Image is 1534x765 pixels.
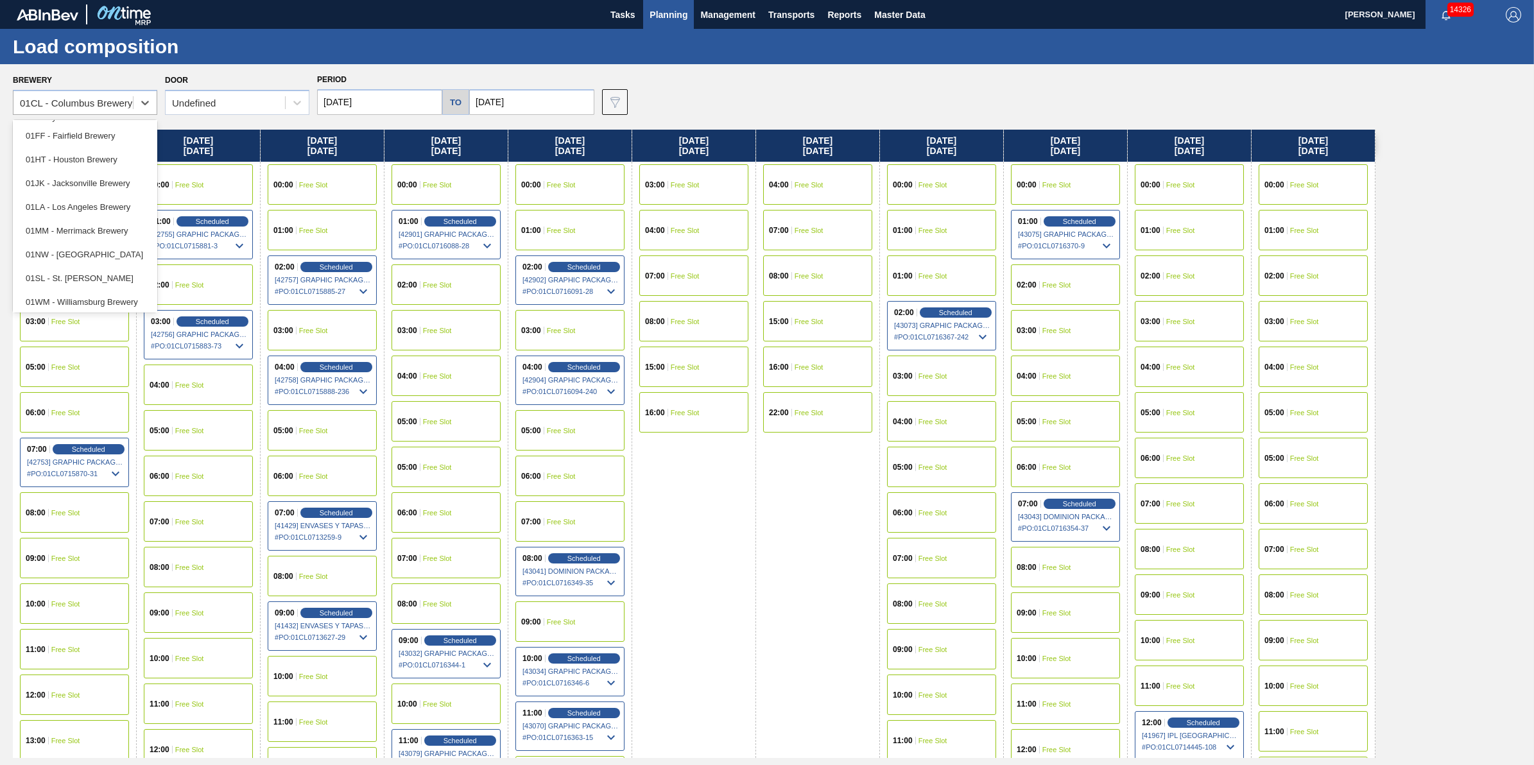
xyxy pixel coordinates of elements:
span: 02:00 [275,263,295,271]
span: 04:00 [150,381,169,389]
span: 04:00 [893,418,913,425]
span: Free Slot [795,409,823,417]
span: 08:00 [273,572,293,580]
span: 05:00 [521,427,541,434]
span: 03:00 [151,318,171,325]
img: icon-filter-gray [607,94,623,110]
div: [DATE] [DATE] [1004,130,1127,162]
span: Free Slot [175,427,204,434]
span: Free Slot [795,318,823,325]
span: Free Slot [1166,227,1195,234]
span: 04:00 [397,372,417,380]
div: [DATE] [DATE] [756,130,879,162]
span: 03:00 [1264,318,1284,325]
span: Scheduled [320,509,353,517]
span: Free Slot [1042,463,1071,471]
span: Free Slot [795,227,823,234]
span: Free Slot [423,327,452,334]
span: 01:00 [521,227,541,234]
span: 08:00 [1017,563,1037,571]
span: 07:00 [1018,500,1038,508]
span: Free Slot [1290,546,1319,553]
span: 00:00 [1141,181,1160,189]
span: 06:00 [273,472,293,480]
span: Scheduled [444,218,477,225]
span: Free Slot [175,381,204,389]
span: 09:00 [893,646,913,653]
span: # PO : 01CL0716354-37 [1018,520,1114,536]
span: Free Slot [1290,637,1319,644]
span: 08:00 [522,554,542,562]
div: 01FF - Fairfield Brewery [13,124,157,148]
span: 07:00 [521,518,541,526]
span: Free Slot [671,318,700,325]
div: 01SL - St. [PERSON_NAME] [13,266,157,290]
span: 02:00 [1141,272,1160,280]
span: Free Slot [547,618,576,626]
span: 11:00 [1017,700,1037,708]
span: 08:00 [893,600,913,608]
span: 07:00 [27,445,47,453]
span: Free Slot [423,509,452,517]
img: Logout [1506,7,1521,22]
span: 04:00 [645,227,665,234]
span: Free Slot [1290,591,1319,599]
span: 06:00 [26,409,46,417]
span: Free Slot [918,227,947,234]
span: 01:00 [273,227,293,234]
span: [43073] GRAPHIC PACKAGING INTERNATIONA - 0008221069 [894,322,990,329]
span: 01:00 [399,218,418,225]
span: Management [700,7,755,22]
span: Free Slot [175,472,204,480]
span: 07:00 [1264,546,1284,553]
span: Free Slot [299,227,328,234]
span: Free Slot [51,554,80,562]
span: Free Slot [1042,181,1071,189]
span: # PO : 01CL0715870-31 [27,466,123,481]
span: 09:00 [150,609,169,617]
span: Free Slot [175,563,204,571]
div: [DATE] [DATE] [632,130,755,162]
span: [42901] GRAPHIC PACKAGING INTERNATIONA - 0008221069 [399,230,495,238]
span: [42904] GRAPHIC PACKAGING INTERNATIONA - 0008221069 [522,376,619,384]
span: # PO : 01CL0713627-29 [275,630,371,645]
span: Free Slot [423,281,452,289]
span: [42756] GRAPHIC PACKAGING INTERNATIONA - 0008221069 [151,331,247,338]
span: Free Slot [175,655,204,662]
span: 05:00 [273,427,293,434]
span: Period [317,75,347,84]
span: Scheduled [72,445,105,453]
span: 00:00 [150,181,169,189]
span: 09:00 [26,554,46,562]
span: 10:00 [522,655,542,662]
span: 00:00 [273,181,293,189]
span: # PO : 01CL0716349-35 [522,575,619,590]
span: [42755] GRAPHIC PACKAGING INTERNATIONA - 0008221069 [151,230,247,238]
span: 10:00 [397,700,417,708]
span: Free Slot [671,409,700,417]
span: 14326 [1447,3,1474,17]
span: # PO : 01CL0715883-73 [151,338,247,354]
span: 09:00 [275,609,295,617]
span: Transports [768,7,814,22]
input: mm/dd/yyyy [469,89,594,115]
span: 16:00 [769,363,789,371]
span: Free Slot [1290,409,1319,417]
span: Planning [650,7,687,22]
span: 05:00 [397,418,417,425]
span: Scheduled [567,363,601,371]
span: [41432] ENVASES Y TAPAS MODELO S A DE - 0008257397 [275,622,371,630]
span: 09:00 [521,618,541,626]
div: 01LA - Los Angeles Brewery [13,195,157,219]
span: 10:00 [273,673,293,680]
span: # PO : 01CL0716088-28 [399,238,495,254]
span: Scheduled [196,318,229,325]
span: Free Slot [175,181,204,189]
span: 09:00 [1264,637,1284,644]
span: Free Slot [1166,181,1195,189]
button: Notifications [1426,6,1467,24]
span: 04:00 [522,363,542,371]
span: Free Slot [547,227,576,234]
span: Tasks [608,7,637,22]
div: [DATE] [DATE] [137,130,260,162]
